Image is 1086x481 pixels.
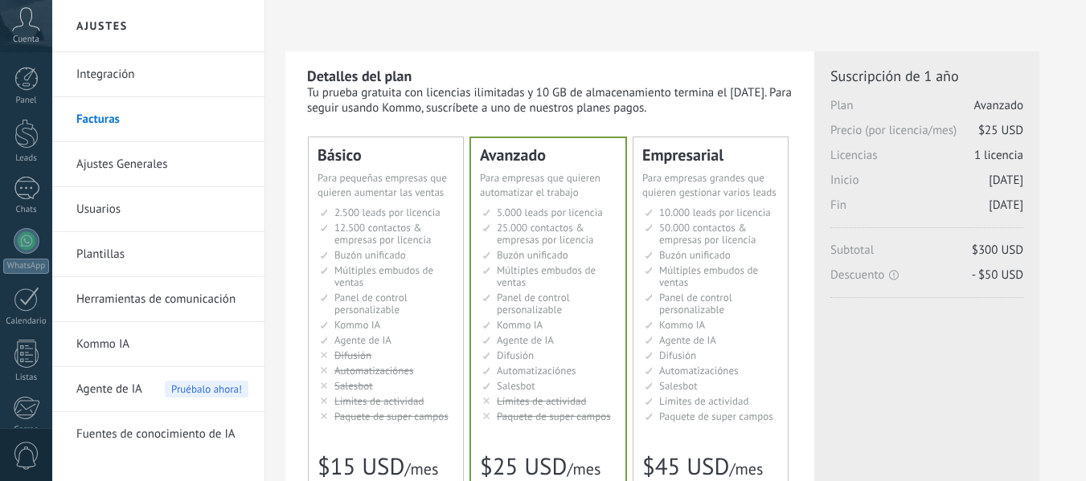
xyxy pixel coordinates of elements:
span: Salesbot [497,379,535,393]
span: Pruébalo ahora! [165,381,248,397]
span: Agente de IA [497,333,554,347]
span: $25 USD [978,123,1023,138]
span: [DATE] [989,173,1023,188]
a: Fuentes de conocimiento de IA [76,412,248,457]
span: 50.000 contactos & empresas por licencia [659,221,756,247]
div: Tu prueba gratuita con licencias ilimitadas y 10 GB de almacenamiento termina el [DATE]. Para seg... [307,85,794,116]
li: Plantillas [52,232,264,277]
span: Automatizaciónes [659,364,739,377]
a: Kommo IA [76,322,248,367]
li: Ajustes Generales [52,142,264,187]
span: 10.000 leads por licencia [659,206,771,219]
span: Salesbot [334,379,373,393]
span: Licencias [830,148,1023,173]
a: Herramientas de comunicación [76,277,248,322]
li: Fuentes de conocimiento de IA [52,412,264,456]
a: Agente de IA Pruébalo ahora! [76,367,248,412]
span: Agente de IA [76,367,142,412]
span: Panel de control personalizable [659,291,732,316]
span: Paquete de super campos [334,410,449,423]
span: - $50 USD [972,267,1023,283]
li: Kommo IA [52,322,264,367]
span: /mes [567,459,600,479]
span: Límites de actividad [334,394,424,408]
span: Difusión [497,349,534,362]
span: Agente de IA [659,333,716,347]
li: Integración [52,52,264,97]
span: Para empresas grandes que quieren gestionar varios leads [642,171,777,199]
span: Paquete de super campos [497,410,611,423]
span: Kommo IA [659,318,705,332]
span: Descuento [830,267,1023,283]
span: 2.500 leads por licencia [334,206,441,219]
span: Agente de IA [334,333,391,347]
span: 25.000 contactos & empresas por licencia [497,221,593,247]
span: Inicio [830,173,1023,198]
span: Subtotal [830,243,1023,267]
span: Precio (por licencia/mes) [830,123,1023,148]
span: 5.000 leads por licencia [497,206,603,219]
span: Para empresas que quieren automatizar el trabajo [480,171,600,199]
div: Correo [3,425,50,435]
span: Múltiples embudos de ventas [659,263,758,289]
div: WhatsApp [3,259,49,274]
span: 1 licencia [974,148,1023,163]
span: Múltiples embudos de ventas [334,263,433,289]
span: Automatizaciónes [334,364,414,377]
span: Buzón unificado [659,248,731,262]
span: Buzón unificado [334,248,406,262]
span: /mes [404,459,438,479]
span: Buzón unificado [497,248,568,262]
span: Plan [830,98,1023,123]
span: Paquete de super campos [659,410,773,423]
li: Agente de IA [52,367,264,412]
li: Usuarios [52,187,264,232]
span: Kommo IA [497,318,543,332]
li: Facturas [52,97,264,142]
a: Plantillas [76,232,248,277]
span: /mes [729,459,763,479]
a: Usuarios [76,187,248,232]
div: Panel [3,96,50,106]
span: Avanzado [974,98,1023,113]
span: Automatizaciónes [497,364,576,377]
span: Suscripción de 1 año [830,67,1023,85]
span: Cuenta [13,35,39,45]
div: Listas [3,373,50,383]
a: Facturas [76,97,248,142]
div: Avanzado [480,147,617,163]
div: Chats [3,205,50,215]
span: Para pequeñas empresas que quieren aumentar las ventas [318,171,447,199]
b: Detalles del plan [307,67,412,85]
span: Múltiples embudos de ventas [497,263,596,289]
span: Difusión [334,349,371,362]
span: [DATE] [989,198,1023,213]
div: Calendario [3,316,50,327]
span: Kommo IA [334,318,380,332]
div: Empresarial [642,147,779,163]
div: Leads [3,153,50,164]
div: Básico [318,147,454,163]
span: 12.500 contactos & empresas por licencia [334,221,431,247]
span: Difusión [659,349,696,362]
span: Límites de actividad [497,394,587,408]
span: Fin [830,198,1023,222]
span: Salesbot [659,379,698,393]
a: Ajustes Generales [76,142,248,187]
a: Integración [76,52,248,97]
span: Límites de actividad [659,394,749,408]
li: Herramientas de comunicación [52,277,264,322]
span: $300 USD [972,243,1023,258]
span: Panel de control personalizable [497,291,570,316]
span: Panel de control personalizable [334,291,408,316]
